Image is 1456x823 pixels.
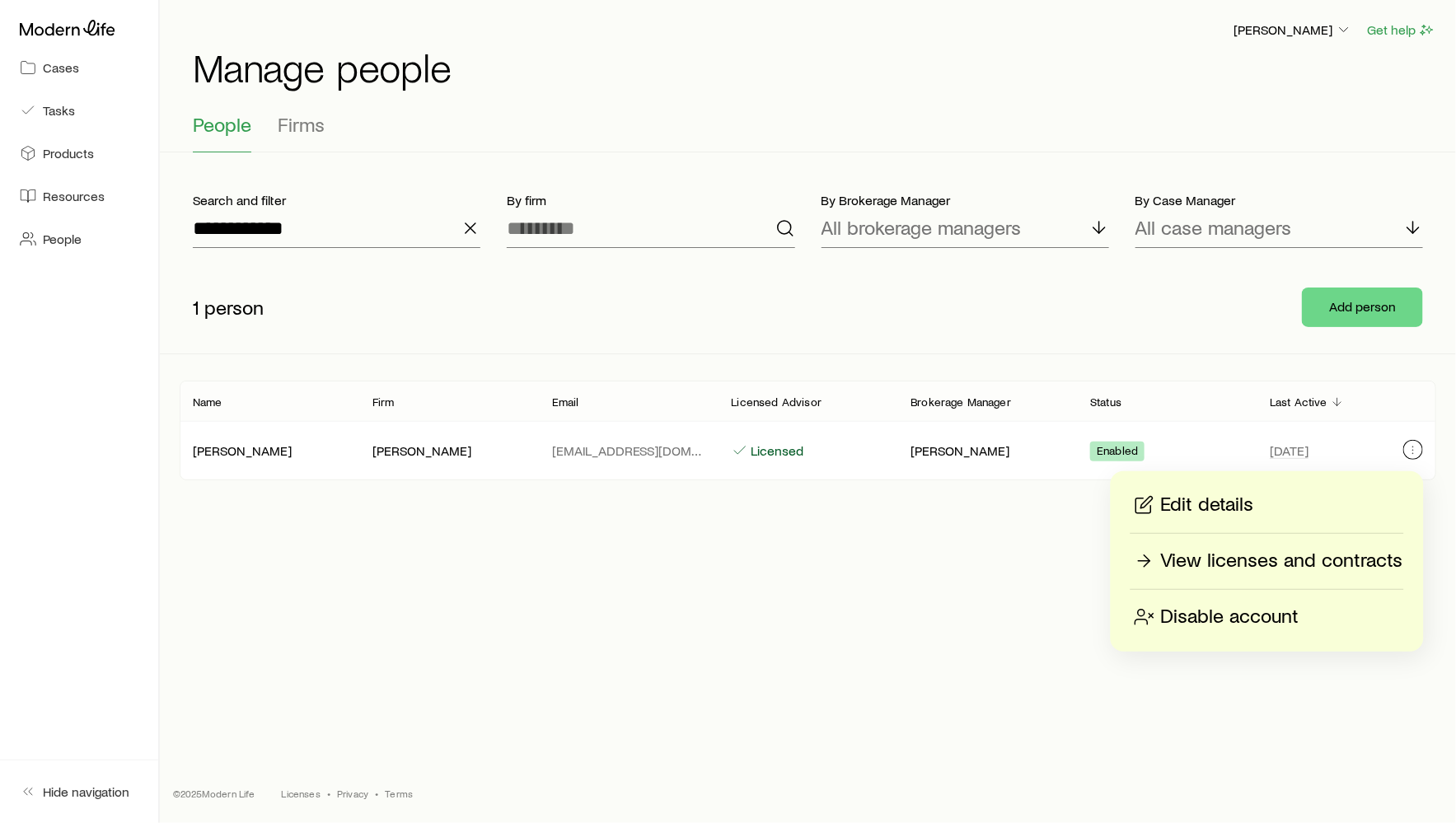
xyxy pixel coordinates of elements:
[43,783,129,800] span: Hide navigation
[911,395,1011,409] p: Brokerage Manager
[1131,603,1404,632] button: Disable account
[1366,21,1436,40] button: Get help
[552,442,705,459] p: pbabbe@financialguide.com
[43,188,105,204] span: Resources
[43,231,82,247] span: People
[372,395,395,409] p: Firm
[193,113,251,136] span: People
[911,442,1064,459] p: Jason Pratt
[1097,444,1138,461] span: Enabled
[375,787,378,800] span: •
[204,296,264,319] span: person
[822,216,1022,239] p: All brokerage managers
[193,192,480,208] p: Search and filter
[1131,491,1404,520] button: Edit details
[13,49,145,86] a: Cases
[43,102,75,119] span: Tasks
[822,192,1109,208] p: By Brokerage Manager
[552,395,579,409] p: Email
[372,442,471,460] div: [PERSON_NAME]
[1135,216,1292,239] p: All case managers
[13,92,145,129] a: Tasks
[1135,192,1423,208] p: By Case Manager
[1234,21,1352,38] p: [PERSON_NAME]
[193,395,222,409] p: Name
[327,787,330,800] span: •
[507,192,794,208] p: By firm
[1161,604,1299,630] p: Disable account
[13,178,145,214] a: Resources
[1270,395,1327,409] p: Last Active
[732,395,822,409] p: Licensed Advisor
[1161,548,1403,574] p: View licenses and contracts
[1302,288,1423,327] button: Add person
[1270,442,1309,459] span: [DATE]
[282,787,321,800] a: Licenses
[43,59,79,76] span: Cases
[13,135,145,171] a: Products
[43,145,94,161] span: Products
[385,787,413,800] a: Terms
[1090,395,1121,409] p: Status
[193,113,1423,152] div: People and firms tabs
[751,442,804,459] p: Licensed
[1233,21,1353,40] button: [PERSON_NAME]
[13,221,145,257] a: People
[1131,547,1404,576] a: View licenses and contracts
[337,787,368,800] a: Privacy
[193,47,1436,87] h1: Manage people
[173,787,255,800] p: © 2025 Modern Life
[278,113,325,136] span: Firms
[193,296,199,319] span: 1
[1161,492,1254,518] p: Edit details
[13,774,145,810] button: Hide navigation
[193,442,346,459] p: Parker Babbe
